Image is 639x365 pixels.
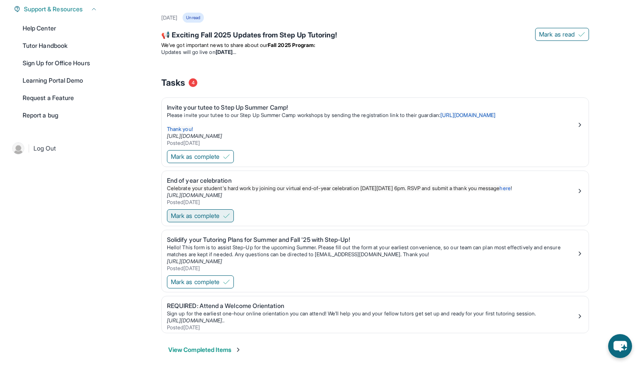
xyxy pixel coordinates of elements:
[162,296,589,333] a: REQUIRED: Attend a Welcome OrientationSign up for the earliest one-hour online orientation you ca...
[223,278,230,285] img: Mark as complete
[578,31,585,38] img: Mark as read
[24,5,83,13] span: Support & Resources
[17,90,103,106] a: Request a Feature
[167,258,222,265] a: [URL][DOMAIN_NAME]
[167,192,222,198] a: [URL][DOMAIN_NAME]
[539,30,575,39] span: Mark as read
[268,42,315,48] strong: Fall 2025 Program:
[161,30,589,42] div: 📢 Exciting Fall 2025 Updates from Step Up Tutoring!
[440,112,496,118] a: [URL][DOMAIN_NAME]
[28,143,30,154] span: |
[608,334,632,358] button: chat-button
[535,28,589,41] button: Mark as read
[12,142,24,154] img: user-img
[17,55,103,71] a: Sign Up for Office Hours
[17,20,103,36] a: Help Center
[171,278,220,286] span: Mark as complete
[17,38,103,54] a: Tutor Handbook
[161,14,177,21] div: [DATE]
[17,73,103,88] a: Learning Portal Demo
[33,144,56,153] span: Log Out
[167,235,576,244] div: Solidify your Tutoring Plans for Summer and Fall '25 with Step-Up!
[223,153,230,160] img: Mark as complete
[17,107,103,123] a: Report a bug
[171,152,220,161] span: Mark as complete
[162,98,589,148] a: Invite your tutee to Step Up Summer Camp!Please invite your tutee to our Step Up Summer Camp work...
[167,275,234,288] button: Mark as complete
[167,199,576,206] div: Posted [DATE]
[167,265,576,272] div: Posted [DATE]
[162,171,589,208] a: End of year celebrationCelebrate your student's hard work by joining our virtual end-of-year cele...
[171,211,220,220] span: Mark as complete
[167,112,576,119] p: Please invite your tutee to our Step Up Summer Camp workshops by sending the registration link to...
[167,244,576,258] p: Hello! This form is to assist Step-Up for the upcoming Summer. Please fill out the form at your e...
[167,126,193,132] span: Thank you!
[168,345,242,354] button: View Completed Items
[167,324,576,331] div: Posted [DATE]
[183,13,203,23] div: Unread
[189,78,197,87] span: 4
[167,140,576,147] div: Posted [DATE]
[162,230,589,274] a: Solidify your Tutoring Plans for Summer and Fall '25 with Step-Up!Hello! This form is to assist S...
[20,5,97,13] button: Support & Resources
[216,49,236,55] strong: [DATE]
[167,103,576,112] div: Invite your tutee to Step Up Summer Camp!
[167,185,499,191] span: Celebrate your student's hard work by joining our virtual end-of-year celebration [DATE][DATE] 6p...
[161,77,185,89] span: Tasks
[167,310,576,317] div: Sign up for the earliest one-hour online orientation you can attend! We’ll help you and your fell...
[167,301,576,310] div: REQUIRED: Attend a Welcome Orientation
[167,185,576,192] p: !
[499,185,510,191] a: here
[167,209,234,222] button: Mark as complete
[223,212,230,219] img: Mark as complete
[167,317,225,324] a: [URL][DOMAIN_NAME]..
[167,176,576,185] div: End of year celebration
[167,150,234,163] button: Mark as complete
[9,139,103,158] a: |Log Out
[167,133,222,139] a: [URL][DOMAIN_NAME]
[161,49,589,56] li: Updates will go live on
[161,42,268,48] span: We’ve got important news to share about our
